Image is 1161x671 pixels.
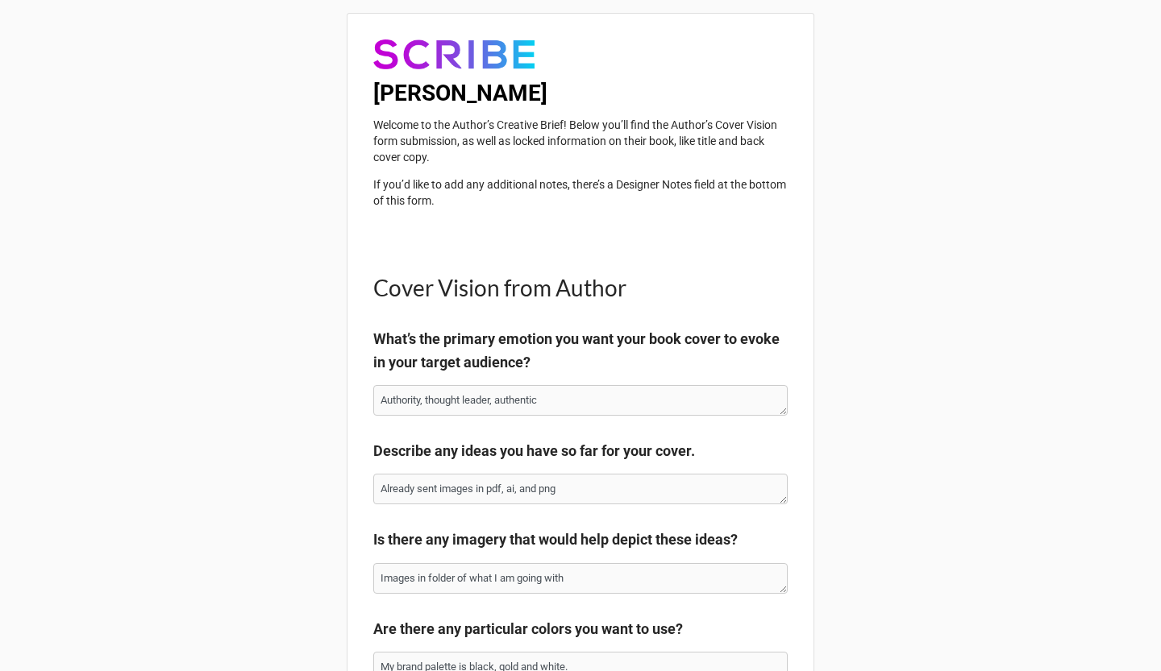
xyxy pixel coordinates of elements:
[373,563,788,594] textarea: Images in folder of what I am going with
[373,474,788,504] textarea: Already sent images in pdf, ai, and png
[373,618,683,640] label: Are there any particular colors you want to use?
[373,39,535,69] img: INlUU3Aw0Z%2Flogo.png
[373,176,788,209] p: If you’d like to add any additional notes, there’s a Designer Notes field at the bottom of this f...
[373,328,788,374] label: What’s the primary emotion you want your book cover to evoke in your target audience?
[373,385,788,416] textarea: Authority, thought leader, authentic
[373,528,738,551] label: Is there any imagery that would help depict these ideas?
[373,117,788,165] p: Welcome to the Author’s Creative Brief! Below you’ll find the Author’s Cover Vision form submissi...
[373,80,547,106] b: [PERSON_NAME]
[373,273,788,302] h1: Cover Vision from Author
[373,440,695,462] label: Describe any ideas you have so far for your cover.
